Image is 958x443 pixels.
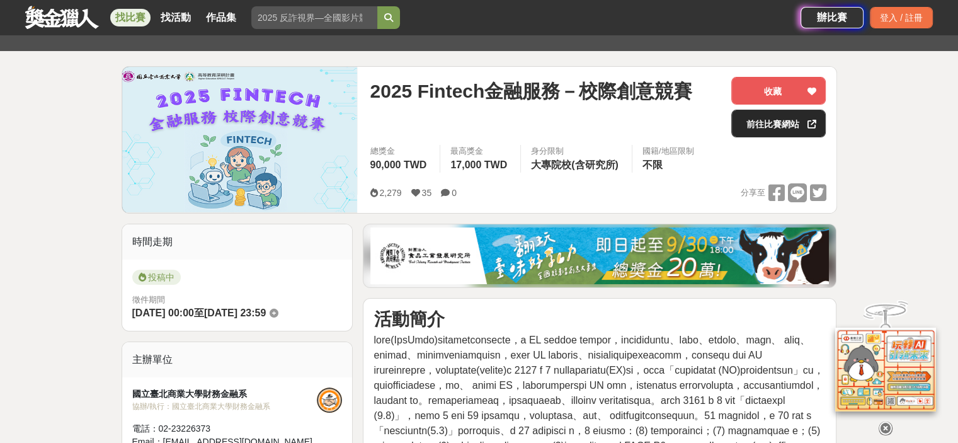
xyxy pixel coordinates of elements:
img: Cover Image [122,67,358,212]
span: 2,279 [379,188,401,198]
strong: 活動簡介 [374,309,444,329]
a: 作品集 [201,9,241,26]
div: 登入 / 註冊 [870,7,933,28]
div: 身分限制 [531,145,622,158]
span: [DATE] 00:00 [132,308,194,318]
span: 徵件期間 [132,295,165,304]
div: 協辦/執行： 國立臺北商業大學財務金融系 [132,401,317,412]
span: 35 [422,188,432,198]
span: [DATE] 23:59 [204,308,266,318]
span: 至 [194,308,204,318]
span: 17,000 TWD [450,159,507,170]
a: 辦比賽 [801,7,864,28]
span: 投稿中 [132,270,181,285]
span: 90,000 TWD [370,159,426,170]
span: 0 [452,188,457,198]
div: 國立臺北商業大學財務金融系 [132,388,317,401]
img: d2146d9a-e6f6-4337-9592-8cefde37ba6b.png [835,328,936,411]
span: 總獎金 [370,145,430,158]
input: 2025 反詐視界—全國影片競賽 [251,6,377,29]
button: 收藏 [731,77,826,105]
span: 大專院校(含研究所) [531,159,619,170]
span: 不限 [642,159,663,170]
span: 分享至 [740,183,765,202]
div: 主辦單位 [122,342,353,377]
div: 國籍/地區限制 [642,145,694,158]
span: 2025 Fintech金融服務－校際創意競賽 [370,77,692,105]
img: 1c81a89c-c1b3-4fd6-9c6e-7d29d79abef5.jpg [370,227,829,284]
a: 找比賽 [110,9,151,26]
a: 找活動 [156,9,196,26]
div: 時間走期 [122,224,353,260]
a: 前往比賽網站 [731,110,826,137]
span: 最高獎金 [450,145,510,158]
div: 電話： 02-23226373 [132,422,317,435]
